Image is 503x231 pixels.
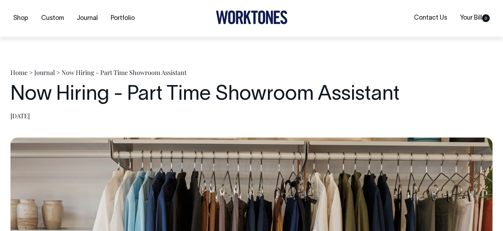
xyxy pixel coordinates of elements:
time: [DATE] [10,112,30,120]
a: Portfolio [108,13,138,24]
a: Home [10,68,28,77]
span: > [29,68,33,77]
a: Custom [38,13,67,24]
a: Shop [10,13,31,24]
h1: Now Hiring - Part Time Showroom Assistant [10,84,493,106]
span: Now Hiring - Part Time Showroom Assistant [61,68,187,77]
a: Journal [34,68,55,77]
a: Your Bill0 [457,12,493,24]
a: Contact Us [411,12,450,24]
a: Journal [74,13,101,24]
span: > [56,68,60,77]
span: 0 [482,14,490,22]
